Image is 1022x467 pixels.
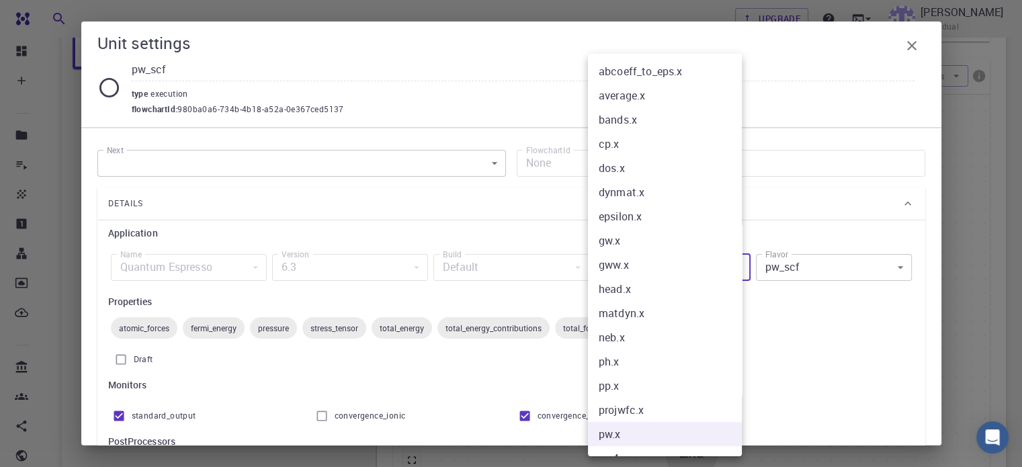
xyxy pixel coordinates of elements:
div: Open Intercom Messenger [976,421,1009,454]
span: Assistance [22,9,87,22]
li: neb.x [588,325,752,349]
li: pp.x [588,374,752,398]
li: matdyn.x [588,301,752,325]
li: ph.x [588,349,752,374]
li: pw.x [588,422,752,446]
li: projwfc.x [588,398,752,422]
li: dos.x [588,156,752,180]
li: gw.x [588,228,752,253]
li: abcoeff_to_eps.x [588,59,752,83]
li: gww.x [588,253,752,277]
li: dynmat.x [588,180,752,204]
li: bands.x [588,108,752,132]
li: cp.x [588,132,752,156]
li: epsilon.x [588,204,752,228]
li: head.x [588,277,752,301]
li: average.x [588,83,752,108]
